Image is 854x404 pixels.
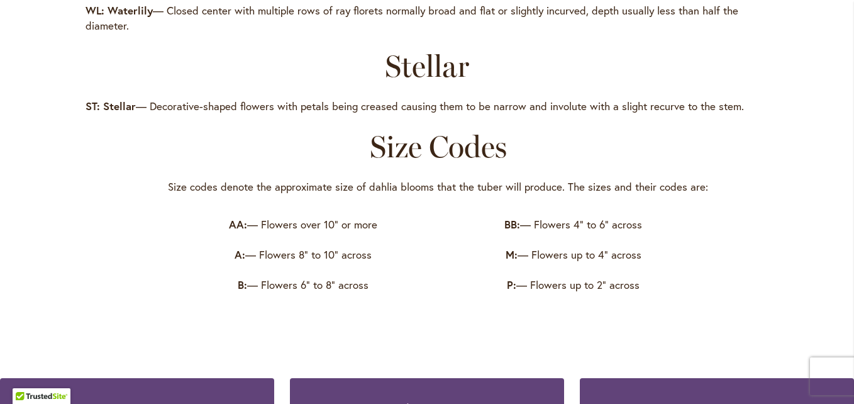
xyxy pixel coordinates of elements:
strong: AA: [229,217,247,232]
strong: A: [235,247,245,262]
strong: M: [506,247,518,262]
strong: B: [238,278,247,292]
strong: WL: Waterlily [86,3,153,18]
p: — Flowers 4" to 6" across [446,217,701,232]
h2: Stellar [86,48,768,84]
p: — Closed center with multiple rows of ray florets normally broad and flat or slightly incurved, d... [86,3,768,33]
p: — Flowers over 10" or more [175,217,431,232]
strong: BB: [504,217,520,232]
p: — Flowers 8" to 10" across [175,247,431,262]
strong: P: [507,278,516,292]
p: — Flowers up to 4" across [446,247,701,262]
p: — Flowers up to 2" across [446,278,701,293]
p: — Flowers 6" to 8" across [175,278,431,293]
p: Size codes denote the approximate size of dahlia blooms that the tuber will produce. The sizes an... [168,179,708,194]
p: — Decorative-shaped flowers with petals being creased causing them to be narrow and involute with... [86,99,768,114]
strong: ST: Stellar [86,99,136,113]
h2: Size Codes [168,129,708,164]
